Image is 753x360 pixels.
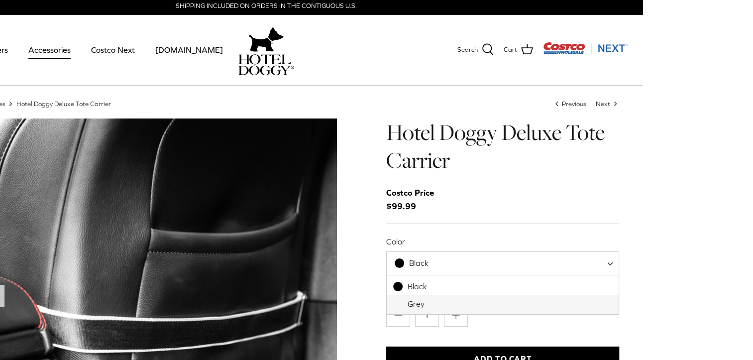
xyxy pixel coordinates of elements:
h1: Hotel Doggy Deluxe Tote Carrier [386,119,620,175]
span: Previous [562,100,586,107]
a: Next [596,100,620,107]
div: Costco Price [386,186,434,200]
img: Costco Next [543,42,628,54]
a: Costco Next [82,33,144,67]
label: Color [386,236,620,247]
img: hoteldoggy.com [249,24,284,54]
a: Visit Costco Next [543,48,628,56]
a: hoteldoggy.com hoteldoggycom [238,24,294,75]
span: Black [409,258,429,267]
span: Search [457,45,478,55]
span: Grey [408,299,425,308]
span: Cart [504,45,517,55]
span: Black [386,251,620,275]
a: [DOMAIN_NAME] [146,33,232,67]
input: Quantity [415,303,439,327]
a: Accessories [19,33,80,67]
span: Black [408,282,427,291]
a: Previous [553,100,588,107]
a: Search [457,43,494,56]
a: Hotel Doggy Deluxe Tote Carrier [16,100,111,107]
span: Next [596,100,610,107]
img: hoteldoggycom [238,54,294,75]
a: Cart [504,43,533,56]
span: Black [387,258,448,268]
span: $99.99 [386,186,444,213]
